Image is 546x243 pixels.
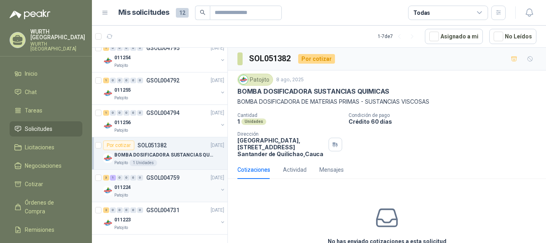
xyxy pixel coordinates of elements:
[25,180,43,189] span: Cotizar
[283,165,307,174] div: Actividad
[103,78,109,83] div: 1
[349,118,543,125] p: Crédito 60 días
[25,106,42,115] span: Tareas
[10,103,82,118] a: Tareas
[110,78,116,83] div: 0
[211,44,224,52] p: [DATE]
[137,207,143,213] div: 0
[92,137,227,170] a: Por cotizarSOL051382[DATE] Company LogoBOMBA DOSIFICADORA SUSTANCIAS QUIMICASPatojito1 Unidades
[137,78,143,83] div: 0
[146,175,179,181] p: GSOL004759
[25,161,62,170] span: Negociaciones
[276,76,304,84] p: 8 ago, 2025
[124,110,130,116] div: 0
[103,175,109,181] div: 3
[25,125,52,133] span: Solicitudes
[349,112,543,118] p: Condición de pago
[110,110,116,116] div: 0
[241,118,266,125] div: Unidades
[114,62,128,69] p: Patojito
[237,74,273,86] div: Patojito
[103,110,109,116] div: 1
[103,153,113,163] img: Company Logo
[114,95,128,101] p: Patojito
[124,175,130,181] div: 0
[25,225,54,234] span: Remisiones
[10,10,50,19] img: Logo peakr
[103,108,226,134] a: 1 0 0 0 0 0 GSOL004794[DATE] Company Logo011256Patojito
[425,29,483,44] button: Asignado a mi
[117,207,123,213] div: 0
[114,216,131,224] p: 011223
[103,43,226,69] a: 1 0 0 0 0 0 GSOL004795[DATE] Company Logo011254Patojito
[237,165,270,174] div: Cotizaciones
[146,45,179,51] p: GSOL004795
[237,137,325,157] p: [GEOGRAPHIC_DATA], [STREET_ADDRESS] Santander de Quilichao , Cauca
[146,207,179,213] p: GSOL004731
[25,143,54,152] span: Licitaciones
[124,45,130,51] div: 0
[117,110,123,116] div: 0
[117,78,123,83] div: 0
[30,42,85,51] p: WURTH [GEOGRAPHIC_DATA]
[114,225,128,231] p: Patojito
[237,118,240,125] p: 1
[489,29,536,44] button: No Leídos
[114,184,131,191] p: 011224
[130,78,136,83] div: 0
[114,151,214,159] p: BOMBA DOSIFICADORA SUSTANCIAS QUIMICAS
[103,186,113,195] img: Company Logo
[130,110,136,116] div: 0
[103,45,109,51] div: 1
[110,45,116,51] div: 0
[10,84,82,100] a: Chat
[200,10,205,15] span: search
[378,30,418,43] div: 1 - 7 de 7
[10,121,82,137] a: Solicitudes
[237,112,342,118] p: Cantidad
[237,97,536,106] p: BOMBA DOSIFICADORA DE MATERIAS PRIMAS - SUSTANCIAS VISCOSAS
[10,222,82,237] a: Remisiones
[130,207,136,213] div: 0
[239,75,248,84] img: Company Logo
[103,56,113,66] img: Company Logo
[114,119,131,127] p: 011256
[137,110,143,116] div: 0
[118,7,169,18] h1: Mis solicitudes
[211,207,224,214] p: [DATE]
[211,77,224,84] p: [DATE]
[114,192,128,199] p: Patojito
[114,160,128,166] p: Patojito
[25,69,38,78] span: Inicio
[10,66,82,81] a: Inicio
[237,131,325,137] p: Dirección
[103,207,109,213] div: 2
[110,175,116,181] div: 1
[137,45,143,51] div: 0
[103,218,113,228] img: Company Logo
[10,195,82,219] a: Órdenes de Compra
[114,86,131,94] p: 011255
[319,165,344,174] div: Mensajes
[146,110,179,116] p: GSOL004794
[10,177,82,192] a: Cotizar
[130,160,157,166] div: 1 Unidades
[103,121,113,131] img: Company Logo
[211,174,224,182] p: [DATE]
[103,205,226,231] a: 2 0 0 0 0 0 GSOL004731[DATE] Company Logo011223Patojito
[124,207,130,213] div: 0
[117,175,123,181] div: 0
[249,52,292,65] h3: SOL051382
[103,76,226,101] a: 1 0 0 0 0 0 GSOL004792[DATE] Company Logo011255Patojito
[130,45,136,51] div: 0
[146,78,179,83] p: GSOL004792
[211,142,224,149] p: [DATE]
[30,29,85,40] p: WURTH [GEOGRAPHIC_DATA]
[137,175,143,181] div: 0
[298,54,335,64] div: Por cotizar
[10,140,82,155] a: Licitaciones
[10,158,82,173] a: Negociaciones
[103,173,226,199] a: 3 1 0 0 0 0 GSOL004759[DATE] Company Logo011224Patojito
[110,207,116,213] div: 0
[413,8,430,17] div: Todas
